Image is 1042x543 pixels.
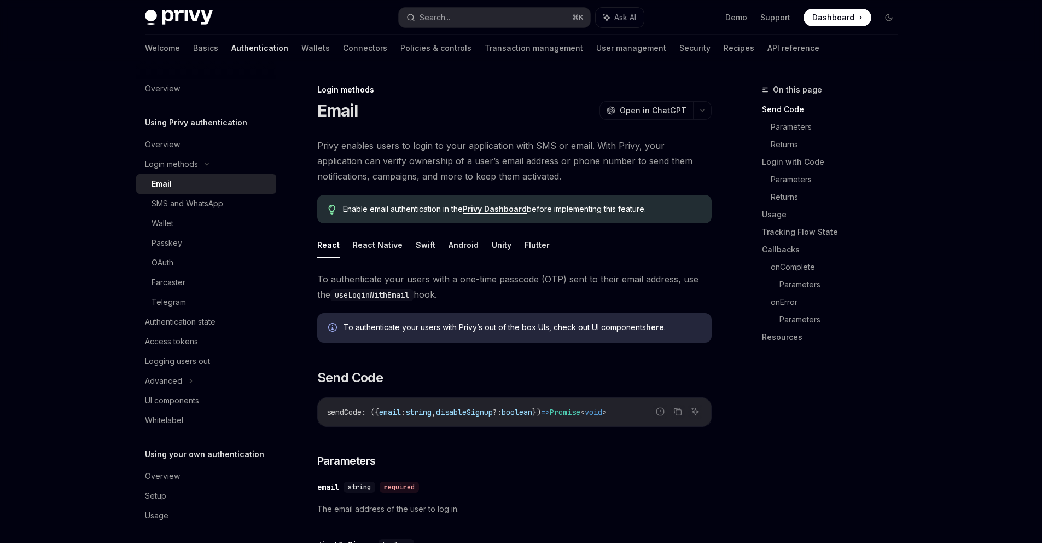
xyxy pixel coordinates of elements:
[762,206,906,223] a: Usage
[136,292,276,312] a: Telegram
[136,233,276,253] a: Passkey
[596,35,666,61] a: User management
[317,482,339,493] div: email
[679,35,711,61] a: Security
[502,407,532,417] span: boolean
[317,453,376,469] span: Parameters
[152,236,182,250] div: Passkey
[301,35,330,61] a: Wallets
[405,407,432,417] span: string
[771,171,906,188] a: Parameters
[145,374,182,388] div: Advanced
[762,223,906,241] a: Tracking Flow State
[152,177,172,190] div: Email
[136,253,276,273] a: OAuth
[614,12,636,23] span: Ask AI
[145,315,216,328] div: Authentication state
[762,101,906,118] a: Send Code
[399,8,590,27] button: Search...⌘K
[136,466,276,486] a: Overview
[145,394,199,407] div: UI components
[343,35,387,61] a: Connectors
[136,273,276,292] a: Farcaster
[771,188,906,206] a: Returns
[317,138,712,184] span: Privy enables users to login to your application with SMS or email. With Privy, your application ...
[362,407,379,417] span: : ({
[432,407,436,417] span: ,
[585,407,602,417] span: void
[485,35,583,61] a: Transaction management
[152,197,223,210] div: SMS and WhatsApp
[317,369,383,386] span: Send Code
[145,35,180,61] a: Welcome
[541,407,550,417] span: =>
[152,276,185,289] div: Farcaster
[193,35,218,61] a: Basics
[771,118,906,136] a: Parameters
[327,407,362,417] span: sendCode
[136,194,276,213] a: SMS and WhatsApp
[880,9,898,26] button: Toggle dark mode
[449,232,479,258] button: Android
[580,407,585,417] span: <
[152,217,173,230] div: Wallet
[136,411,276,430] a: Whitelabel
[493,407,502,417] span: ?:
[136,486,276,506] a: Setup
[145,470,180,483] div: Overview
[620,105,686,116] span: Open in ChatGPT
[328,205,336,215] svg: Tip
[330,289,414,301] code: useLoginWithEmail
[779,311,906,328] a: Parameters
[231,35,288,61] a: Authentication
[145,158,198,171] div: Login methods
[145,509,168,522] div: Usage
[145,414,183,427] div: Whitelabel
[532,407,541,417] span: })
[602,407,607,417] span: >
[760,12,790,23] a: Support
[145,116,247,129] h5: Using Privy authentication
[343,204,700,215] span: Enable email authentication in the before implementing this feature.
[646,322,664,332] a: here
[136,213,276,233] a: Wallet
[317,232,340,258] button: React
[572,13,584,22] span: ⌘ K
[771,136,906,153] a: Returns
[152,256,173,269] div: OAuth
[463,204,527,214] a: Privy Dashboard
[653,405,667,419] button: Report incorrect code
[136,135,276,154] a: Overview
[779,276,906,293] a: Parameters
[136,79,276,99] a: Overview
[136,174,276,194] a: Email
[145,82,180,95] div: Overview
[599,101,693,120] button: Open in ChatGPT
[380,482,419,493] div: required
[401,407,405,417] span: :
[671,405,685,419] button: Copy the contents from the code block
[145,335,198,348] div: Access tokens
[420,11,450,24] div: Search...
[317,101,358,120] h1: Email
[152,296,186,309] div: Telegram
[379,407,401,417] span: email
[550,407,580,417] span: Promise
[525,232,550,258] button: Flutter
[400,35,471,61] a: Policies & controls
[136,391,276,411] a: UI components
[328,323,339,334] svg: Info
[145,489,166,502] div: Setup
[145,10,213,25] img: dark logo
[145,448,264,461] h5: Using your own authentication
[812,12,854,23] span: Dashboard
[136,506,276,525] a: Usage
[492,232,511,258] button: Unity
[773,83,822,96] span: On this page
[353,232,403,258] button: React Native
[136,332,276,351] a: Access tokens
[724,35,754,61] a: Recipes
[136,351,276,371] a: Logging users out
[804,9,871,26] a: Dashboard
[725,12,747,23] a: Demo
